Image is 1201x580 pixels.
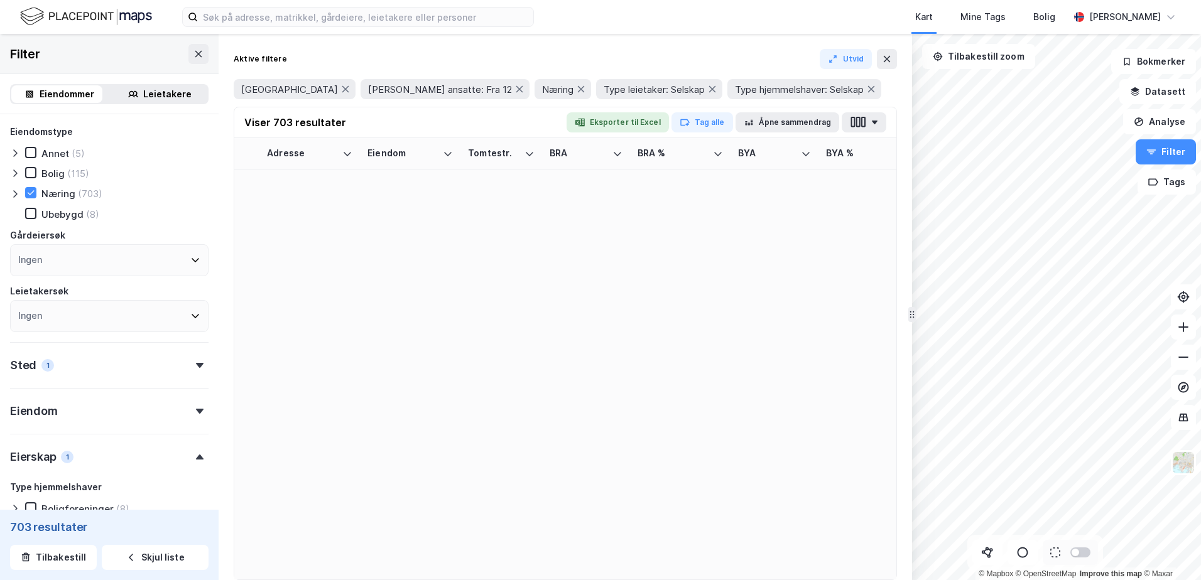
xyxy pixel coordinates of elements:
[41,208,84,220] div: Ubebygd
[116,503,129,515] div: (8)
[550,148,607,159] div: BRA
[10,284,68,299] div: Leietakersøk
[10,480,102,495] div: Type hjemmelshaver
[1089,9,1161,24] div: [PERSON_NAME]
[61,451,73,463] div: 1
[241,83,338,95] span: [GEOGRAPHIC_DATA]
[244,115,346,130] div: Viser 703 resultater
[542,83,573,95] span: Næring
[78,188,102,200] div: (703)
[10,358,36,373] div: Sted
[604,83,705,95] span: Type leietaker: Selskap
[1016,569,1077,578] a: OpenStreetMap
[1136,139,1196,164] button: Filter
[638,148,708,159] div: BRA %
[1138,520,1201,580] div: Kontrollprogram for chat
[10,404,58,419] div: Eiendom
[86,208,99,220] div: (8)
[267,148,337,159] div: Adresse
[567,112,669,132] button: Eksporter til Excel
[1123,109,1196,134] button: Analyse
[18,252,42,267] div: Ingen
[41,168,65,180] div: Bolig
[1080,569,1142,578] a: Improve this map
[960,9,1006,24] div: Mine Tags
[979,569,1013,578] a: Mapbox
[10,44,40,64] div: Filter
[735,83,864,95] span: Type hjemmelshaver: Selskap
[18,308,42,323] div: Ingen
[1138,520,1201,580] iframe: Chat Widget
[468,148,519,159] div: Tomtestr.
[20,6,152,28] img: logo.f888ab2527a4732fd821a326f86c7f29.svg
[736,112,840,132] button: Åpne sammendrag
[671,112,733,132] button: Tag alle
[1138,169,1196,195] button: Tags
[40,87,94,102] div: Eiendommer
[922,44,1035,69] button: Tilbakestill zoom
[41,148,69,159] div: Annet
[102,545,209,570] button: Skjul liste
[10,449,56,465] div: Eierskap
[915,9,933,24] div: Kart
[72,148,85,159] div: (5)
[367,148,438,159] div: Eiendom
[1033,9,1055,24] div: Bolig
[1111,49,1196,74] button: Bokmerker
[234,54,287,64] div: Aktive filtere
[10,520,209,535] div: 703 resultater
[10,545,97,570] button: Tilbakestill
[198,8,533,26] input: Søk på adresse, matrikkel, gårdeiere, leietakere eller personer
[1171,451,1195,475] img: Z
[67,168,89,180] div: (115)
[1119,79,1196,104] button: Datasett
[10,124,73,139] div: Eiendomstype
[820,49,872,69] button: Utvid
[41,359,54,372] div: 1
[143,87,192,102] div: Leietakere
[738,148,796,159] div: BYA
[826,148,896,159] div: BYA %
[41,188,75,200] div: Næring
[10,228,65,243] div: Gårdeiersøk
[41,503,114,515] div: Boligforeninger
[368,83,512,95] span: [PERSON_NAME] ansatte: Fra 12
